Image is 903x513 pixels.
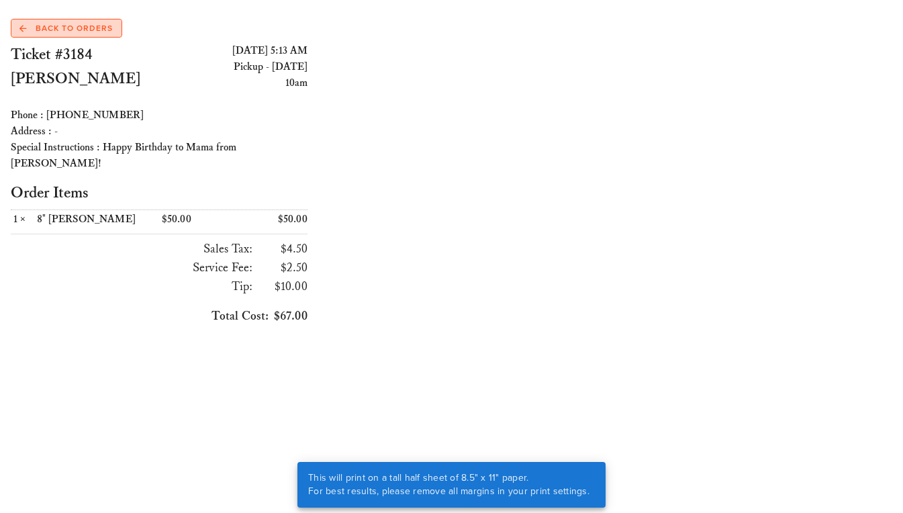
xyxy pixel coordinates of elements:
[11,124,307,140] div: Address : -
[159,210,234,228] div: $50.00
[11,240,252,259] h3: Sales Tax:
[11,140,307,172] div: Special Instructions : Happy Birthday to Mama from [PERSON_NAME]!
[11,277,252,296] h3: Tip:
[297,462,600,508] div: This will print on a tall half sheet of 8.5" x 11" paper. For best results, please remove all mar...
[11,307,307,326] h3: $67.00
[159,75,307,91] div: 10am
[11,183,307,204] h2: Order Items
[211,309,269,324] span: Total Cost:
[159,43,307,59] div: [DATE] 5:13 AM
[11,43,159,67] h2: Ticket #3184
[258,277,307,296] h3: $10.00
[11,213,37,226] div: ×
[11,259,252,277] h3: Service Fee:
[19,22,113,34] span: Back to Orders
[234,210,308,228] div: $50.00
[159,59,307,75] div: Pickup - [DATE]
[11,213,20,226] span: 1
[258,259,307,277] h3: $2.50
[11,107,307,124] div: Phone : [PHONE_NUMBER]
[37,213,156,226] div: 8" [PERSON_NAME]
[258,240,307,259] h3: $4.50
[11,19,122,38] a: Back to Orders
[11,67,159,91] h2: [PERSON_NAME]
